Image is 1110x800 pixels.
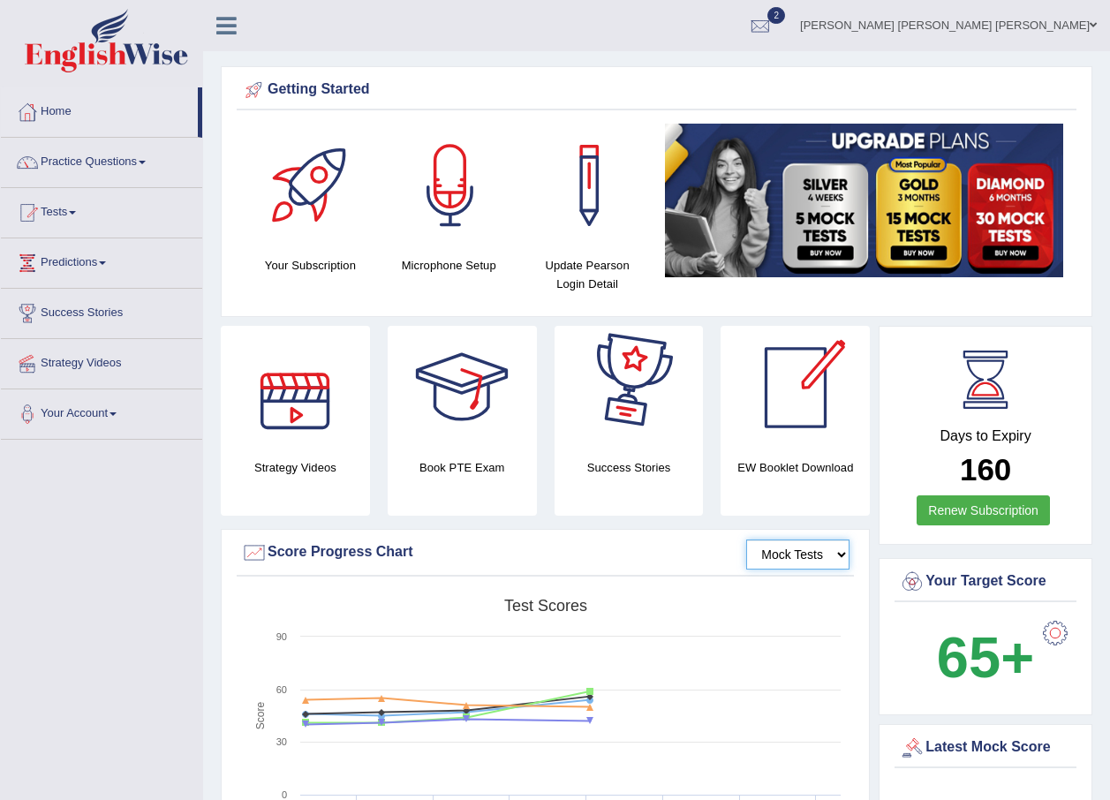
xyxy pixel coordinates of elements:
[767,7,785,24] span: 2
[1,389,202,434] a: Your Account
[276,631,287,642] text: 90
[1,289,202,333] a: Success Stories
[388,458,537,477] h4: Book PTE Exam
[960,452,1011,487] b: 160
[721,458,870,477] h4: EW Booklet Download
[899,428,1072,444] h4: Days to Expiry
[1,339,202,383] a: Strategy Videos
[899,735,1072,761] div: Latest Mock Score
[276,684,287,695] text: 60
[1,188,202,232] a: Tests
[1,238,202,283] a: Predictions
[276,736,287,747] text: 30
[665,124,1063,277] img: small5.jpg
[221,458,370,477] h4: Strategy Videos
[937,625,1034,690] b: 65+
[504,597,587,615] tspan: Test scores
[899,569,1072,595] div: Your Target Score
[250,256,371,275] h4: Your Subscription
[527,256,648,293] h4: Update Pearson Login Detail
[1,87,198,132] a: Home
[241,540,849,566] div: Score Progress Chart
[555,458,704,477] h4: Success Stories
[389,256,510,275] h4: Microphone Setup
[241,77,1072,103] div: Getting Started
[1,138,202,182] a: Practice Questions
[917,495,1050,525] a: Renew Subscription
[282,789,287,800] text: 0
[254,702,267,730] tspan: Score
